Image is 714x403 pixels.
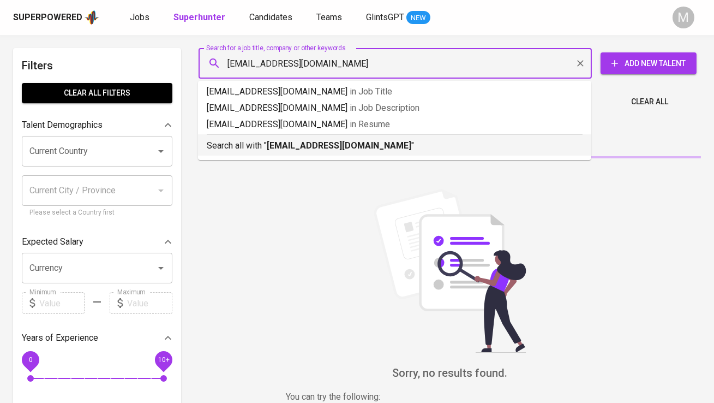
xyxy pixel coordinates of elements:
p: Search all with " " [207,139,583,152]
b: [EMAIL_ADDRESS][DOMAIN_NAME] [267,140,411,151]
img: app logo [85,9,99,26]
span: 0 [28,356,32,364]
span: Jobs [130,12,149,22]
input: Value [127,292,172,314]
span: Clear All [631,95,668,109]
h6: Sorry, no results found. [199,364,701,382]
p: Talent Demographics [22,118,103,132]
p: Expected Salary [22,235,83,248]
span: Add New Talent [609,57,688,70]
span: in Resume [350,119,390,129]
a: Superpoweredapp logo [13,9,99,26]
span: Candidates [249,12,292,22]
button: Clear All [627,92,673,112]
span: NEW [406,13,430,23]
button: Open [153,144,169,159]
a: GlintsGPT NEW [366,11,430,25]
div: Talent Demographics [22,114,172,136]
a: Jobs [130,11,152,25]
button: Clear All filters [22,83,172,103]
button: Clear [573,56,588,71]
p: [EMAIL_ADDRESS][DOMAIN_NAME] [207,85,583,98]
span: 10+ [158,356,169,364]
button: Add New Talent [601,52,697,74]
a: Teams [316,11,344,25]
h6: Filters [22,57,172,74]
p: [EMAIL_ADDRESS][DOMAIN_NAME] [207,118,583,131]
a: Superhunter [173,11,227,25]
p: [EMAIL_ADDRESS][DOMAIN_NAME] [207,102,583,115]
span: GlintsGPT [366,12,404,22]
div: M [673,7,694,28]
p: Years of Experience [22,331,98,345]
a: Candidates [249,11,295,25]
b: Superhunter [173,12,225,22]
span: Clear All filters [31,86,164,100]
button: Open [153,260,169,276]
img: file_searching.svg [368,189,532,353]
span: in Job Description [350,103,419,113]
div: Superpowered [13,11,82,24]
p: Please select a Country first [29,208,165,218]
span: in Job Title [350,86,392,97]
div: Expected Salary [22,231,172,253]
input: Value [39,292,85,314]
span: Teams [316,12,342,22]
div: Years of Experience [22,327,172,349]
